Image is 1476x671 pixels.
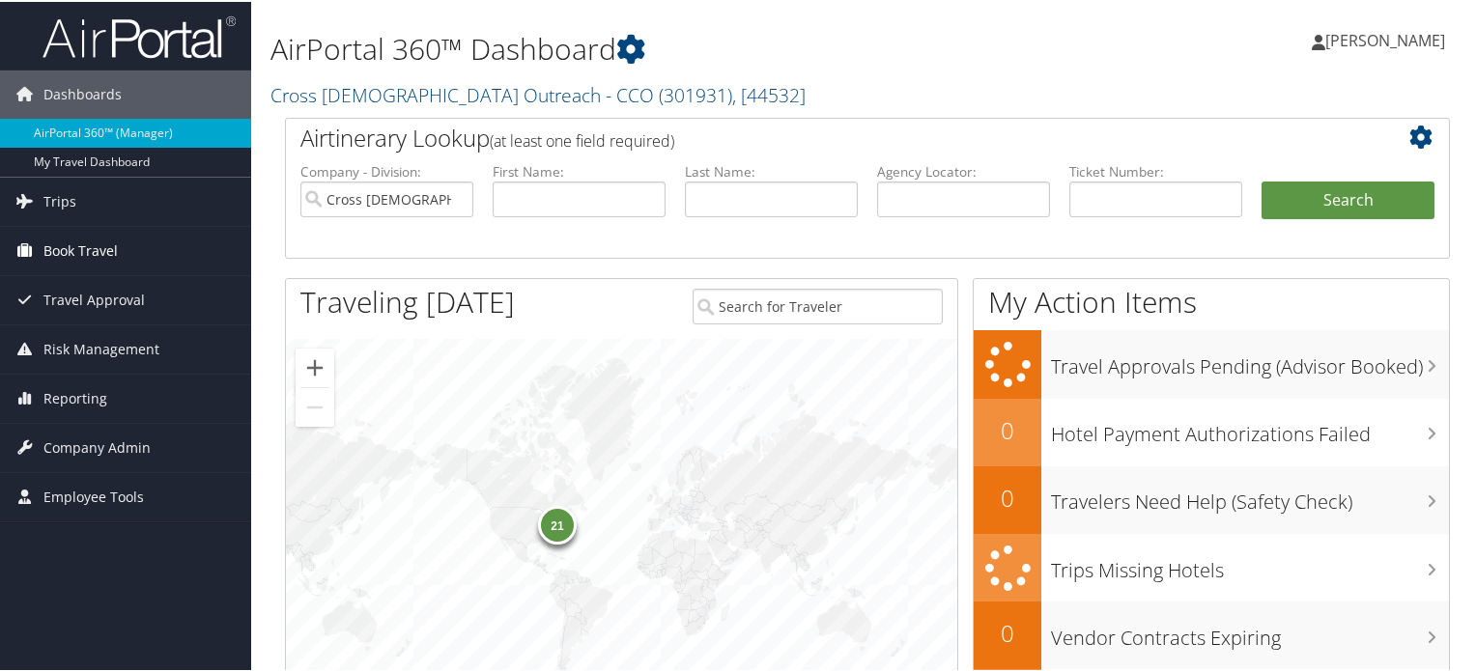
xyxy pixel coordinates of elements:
h2: Airtinerary Lookup [300,120,1338,153]
button: Zoom out [296,386,334,425]
h1: My Action Items [974,280,1449,321]
a: 0Hotel Payment Authorizations Failed [974,397,1449,464]
a: Travel Approvals Pending (Advisor Booked) [974,328,1449,397]
label: Ticket Number: [1069,160,1242,180]
h3: Vendor Contracts Expiring [1051,613,1449,650]
h3: Trips Missing Hotels [1051,545,1449,582]
a: 0Vendor Contracts Expiring [974,600,1449,667]
label: Last Name: [685,160,858,180]
div: 21 [538,504,577,543]
a: Cross [DEMOGRAPHIC_DATA] Outreach - CCO [270,80,806,106]
span: Travel Approval [43,274,145,322]
h3: Travelers Need Help (Safety Check) [1051,477,1449,514]
h2: 0 [974,412,1041,445]
button: Zoom in [296,347,334,385]
h1: Traveling [DATE] [300,280,515,321]
label: First Name: [493,160,666,180]
a: Trips Missing Hotels [974,532,1449,601]
span: (at least one field required) [490,128,674,150]
label: Company - Division: [300,160,473,180]
h3: Hotel Payment Authorizations Failed [1051,409,1449,446]
span: Reporting [43,373,107,421]
span: Book Travel [43,225,118,273]
h1: AirPortal 360™ Dashboard [270,27,1066,68]
a: 0Travelers Need Help (Safety Check) [974,464,1449,532]
img: airportal-logo.png [43,13,236,58]
span: [PERSON_NAME] [1325,28,1445,49]
span: Dashboards [43,69,122,117]
span: Trips [43,176,76,224]
button: Search [1262,180,1434,218]
input: Search for Traveler [693,287,944,322]
span: Company Admin [43,422,151,470]
span: Risk Management [43,323,159,372]
a: [PERSON_NAME] [1312,10,1464,68]
h2: 0 [974,615,1041,648]
span: , [ 44532 ] [732,80,806,106]
span: ( 301931 ) [659,80,732,106]
h2: 0 [974,480,1041,513]
h3: Travel Approvals Pending (Advisor Booked) [1051,342,1449,378]
span: Employee Tools [43,471,144,519]
label: Agency Locator: [877,160,1050,180]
